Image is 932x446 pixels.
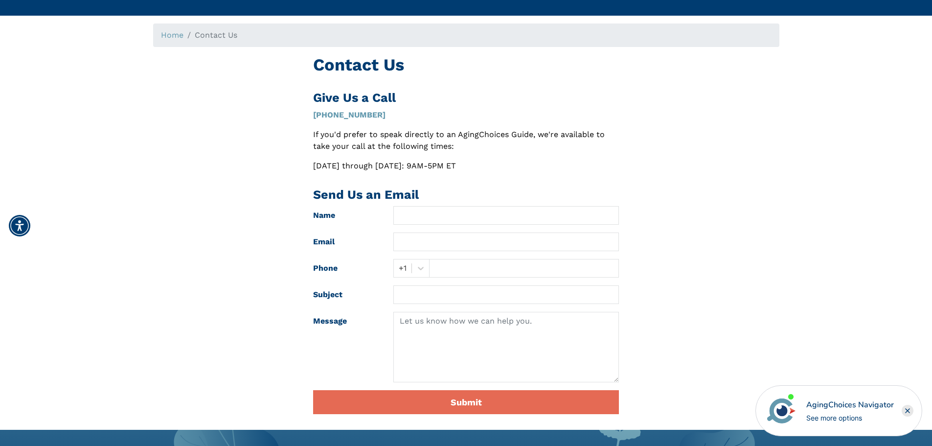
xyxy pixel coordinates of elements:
[313,390,619,414] button: Submit
[313,129,619,152] p: If you'd prefer to speak directly to an AgingChoices Guide, we're available to take your call at ...
[765,394,798,427] img: avatar
[313,188,619,202] h2: Send Us an Email
[313,160,619,172] p: [DATE] through [DATE]: 9AM-5PM ET
[195,30,237,40] span: Contact Us
[306,233,386,251] label: Email
[306,259,386,278] label: Phone
[313,110,386,119] a: [PHONE_NUMBER]
[313,91,619,105] h2: Give Us a Call
[161,30,183,40] a: Home
[806,413,894,423] div: See more options
[153,23,779,47] nav: breadcrumb
[306,206,386,225] label: Name
[9,215,30,236] div: Accessibility Menu
[306,285,386,304] label: Subject
[902,405,913,417] div: Close
[306,312,386,382] label: Message
[806,399,894,411] div: AgingChoices Navigator
[313,55,619,75] h1: Contact Us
